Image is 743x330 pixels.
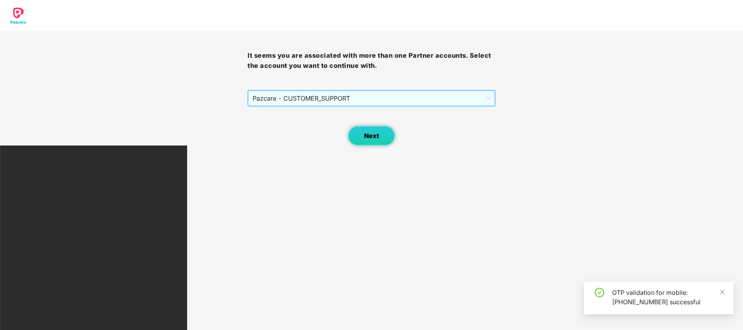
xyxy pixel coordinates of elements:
div: OTP validation for mobile: [PHONE_NUMBER] successful [612,288,724,307]
span: close [720,289,725,295]
span: Pazcare - CUSTOMER_SUPPORT [253,91,490,106]
h3: It seems you are associated with more than one Partner accounts. Select the account you want to c... [248,51,495,71]
span: check-circle [595,288,604,297]
button: Next [348,126,395,145]
span: Next [364,132,379,140]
